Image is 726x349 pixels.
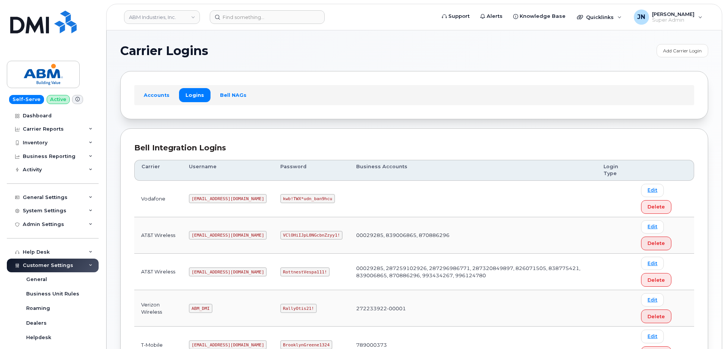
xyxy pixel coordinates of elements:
code: ABM_DMI [189,304,212,313]
button: Delete [641,200,671,214]
a: Edit [641,220,664,234]
code: VClOHiIJpL0NGcbnZzyy1! [280,231,343,240]
button: Delete [641,273,671,287]
div: Bell Integration Logins [134,142,694,153]
th: Business Accounts [349,160,597,181]
a: Bell NAGs [214,88,253,102]
th: Password [273,160,349,181]
a: Edit [641,257,664,270]
code: [EMAIL_ADDRESS][DOMAIN_NAME] [189,231,267,240]
button: Delete [641,237,671,250]
code: kwb!TWX*udn_ban9hcu [280,194,335,203]
span: Delete [647,240,665,247]
td: AT&T Wireless [134,217,182,254]
td: 272233922-00001 [349,290,597,327]
a: Edit [641,330,664,343]
button: Delete [641,310,671,323]
td: Verizon Wireless [134,290,182,327]
a: Add Carrier Login [657,44,708,57]
td: AT&T Wireless [134,254,182,290]
a: Edit [641,293,664,306]
td: Vodafone [134,181,182,217]
code: RallyOtis21! [280,304,316,313]
a: Logins [179,88,211,102]
th: Username [182,160,273,181]
code: [EMAIL_ADDRESS][DOMAIN_NAME] [189,267,267,276]
span: Delete [647,203,665,210]
th: Carrier [134,160,182,181]
code: [EMAIL_ADDRESS][DOMAIN_NAME] [189,194,267,203]
a: Accounts [137,88,176,102]
span: Delete [647,276,665,284]
th: Login Type [597,160,634,181]
a: Edit [641,184,664,197]
span: Carrier Logins [120,45,208,57]
td: 00029285, 839006865, 870886296 [349,217,597,254]
span: Delete [647,313,665,320]
code: RottnestVespa111! [280,267,330,276]
td: 00029285, 287259102926, 287296986771, 287320849897, 826071505, 838775421, 839006865, 870886296, 9... [349,254,597,290]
